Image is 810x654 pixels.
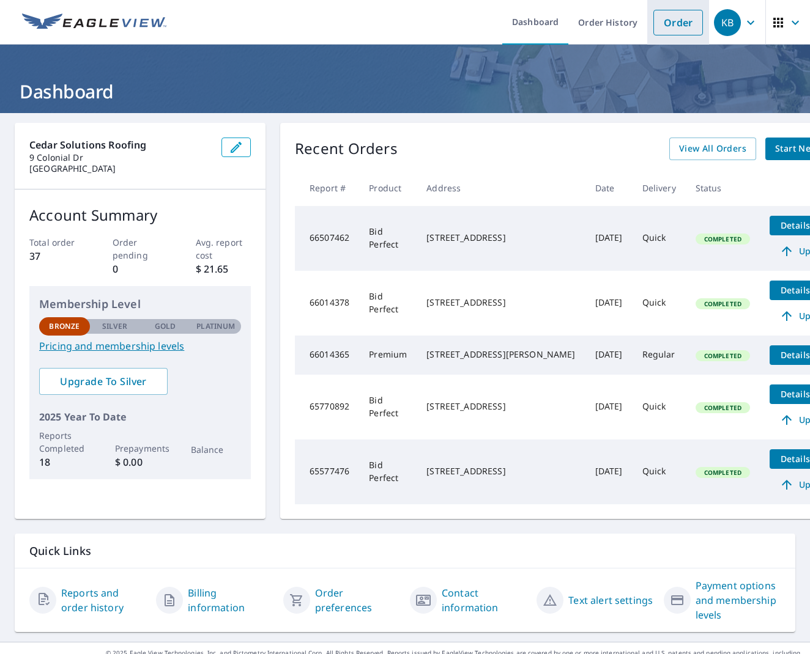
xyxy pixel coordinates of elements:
th: Address [417,170,585,206]
td: [DATE] [585,439,633,504]
p: Order pending [113,236,168,262]
p: Bronze [49,321,80,332]
a: Billing information [188,586,273,615]
span: Completed [697,468,749,477]
p: Reports Completed [39,429,90,455]
td: Bid Perfect [359,206,417,271]
p: 18 [39,455,90,469]
td: 66014365 [295,336,359,375]
td: [DATE] [585,375,633,439]
div: [STREET_ADDRESS] [426,465,575,477]
p: 2025 Year To Date [39,410,241,424]
p: 9 Colonial Dr [29,152,212,163]
p: $ 21.65 [196,262,251,276]
p: Total order [29,236,85,249]
p: Account Summary [29,204,251,226]
td: 65770892 [295,375,359,439]
p: Recent Orders [295,138,398,160]
th: Report # [295,170,359,206]
td: Quick [633,206,686,271]
td: [DATE] [585,271,633,336]
span: Completed [697,351,749,360]
span: Completed [697,403,749,412]
a: Payment options and membership levels [696,578,781,622]
a: Contact information [442,586,527,615]
div: [STREET_ADDRESS] [426,232,575,244]
a: Text alert settings [568,593,653,608]
a: Order preferences [315,586,400,615]
a: Reports and order history [61,586,146,615]
img: EV Logo [22,13,166,32]
th: Delivery [633,170,686,206]
p: Membership Level [39,296,241,312]
td: 66507462 [295,206,359,271]
p: Balance [191,443,242,456]
span: Completed [697,235,749,243]
td: [DATE] [585,206,633,271]
div: [STREET_ADDRESS] [426,296,575,309]
p: [GEOGRAPHIC_DATA] [29,163,212,174]
td: Regular [633,336,686,375]
h1: Dashboard [15,79,795,104]
p: Quick Links [29,543,781,559]
th: Product [359,170,417,206]
p: Silver [102,321,128,332]
p: Gold [155,321,176,332]
p: Platinum [196,321,235,332]
div: [STREET_ADDRESS][PERSON_NAME] [426,348,575,361]
div: [STREET_ADDRESS] [426,400,575,413]
td: Bid Perfect [359,271,417,336]
span: Completed [697,299,749,308]
td: 65577476 [295,439,359,504]
p: 0 [113,262,168,276]
a: Order [653,10,703,35]
p: $ 0.00 [115,455,166,469]
td: Quick [633,375,686,439]
td: Quick [633,271,686,336]
p: Avg. report cost [196,236,251,262]
td: Bid Perfect [359,439,417,504]
td: Quick [633,439,686,504]
a: Upgrade To Silver [39,368,168,395]
div: KB [714,9,741,36]
a: View All Orders [669,138,756,160]
p: Prepayments [115,442,166,455]
span: Upgrade To Silver [49,375,158,388]
th: Date [585,170,633,206]
td: Premium [359,336,417,375]
th: Status [686,170,760,206]
td: Bid Perfect [359,375,417,439]
p: 37 [29,249,85,263]
td: 66014378 [295,271,359,336]
td: [DATE] [585,336,633,375]
a: Pricing and membership levels [39,339,241,353]
span: View All Orders [679,141,746,156]
p: Cedar Solutions Roofing [29,138,212,152]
